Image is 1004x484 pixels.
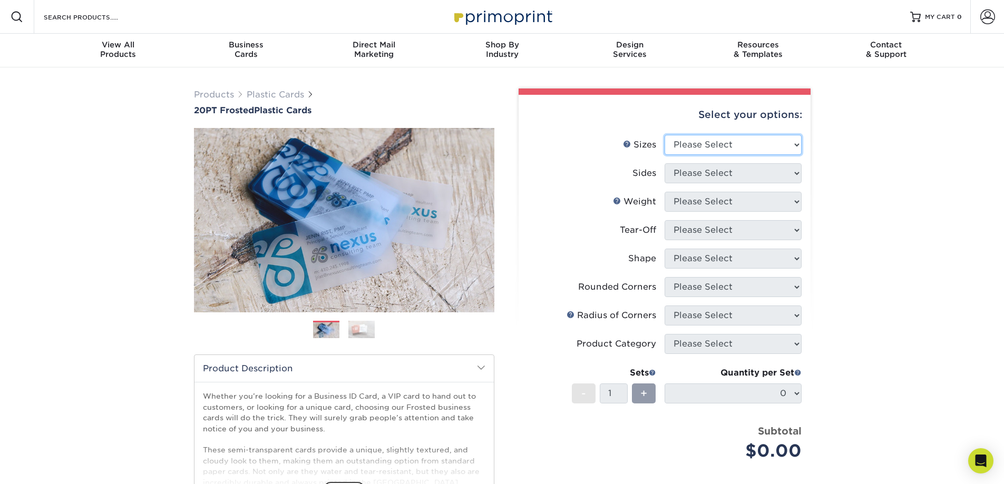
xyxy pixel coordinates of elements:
[758,425,802,437] strong: Subtotal
[694,34,822,67] a: Resources& Templates
[54,34,182,67] a: View AllProducts
[450,5,555,28] img: Primoprint
[194,105,254,115] span: 20PT Frosted
[957,13,962,21] span: 0
[313,321,339,340] img: Plastic Cards 01
[527,95,802,135] div: Select your options:
[968,448,993,473] div: Open Intercom Messenger
[822,40,950,50] span: Contact
[566,40,694,59] div: Services
[54,40,182,50] span: View All
[567,309,656,322] div: Radius of Corners
[182,34,310,67] a: BusinessCards
[194,105,494,115] a: 20PT FrostedPlastic Cards
[194,90,234,100] a: Products
[194,355,494,382] h2: Product Description
[925,13,955,22] span: MY CART
[632,167,656,180] div: Sides
[623,139,656,151] div: Sizes
[54,40,182,59] div: Products
[822,34,950,67] a: Contact& Support
[247,90,304,100] a: Plastic Cards
[581,386,586,401] span: -
[613,195,656,208] div: Weight
[578,281,656,293] div: Rounded Corners
[3,452,90,480] iframe: Google Customer Reviews
[694,40,822,59] div: & Templates
[577,338,656,350] div: Product Category
[566,34,694,67] a: DesignServices
[672,438,802,463] div: $0.00
[43,11,145,23] input: SEARCH PRODUCTS.....
[694,40,822,50] span: Resources
[194,116,494,324] img: 20PT Frosted 01
[438,40,566,50] span: Shop By
[640,386,647,401] span: +
[822,40,950,59] div: & Support
[310,34,438,67] a: Direct MailMarketing
[310,40,438,59] div: Marketing
[665,367,802,379] div: Quantity per Set
[572,367,656,379] div: Sets
[194,105,494,115] h1: Plastic Cards
[438,40,566,59] div: Industry
[628,252,656,265] div: Shape
[620,224,656,236] div: Tear-Off
[182,40,310,59] div: Cards
[182,40,310,50] span: Business
[310,40,438,50] span: Direct Mail
[438,34,566,67] a: Shop ByIndustry
[566,40,694,50] span: Design
[348,320,375,339] img: Plastic Cards 02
